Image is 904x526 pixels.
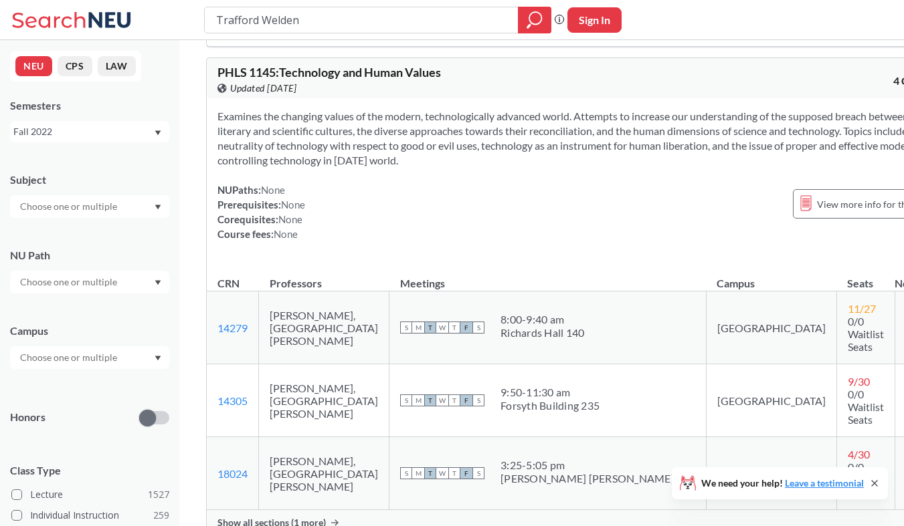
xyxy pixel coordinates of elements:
span: 259 [153,508,169,523]
span: F [460,321,472,334]
div: Dropdown arrow [10,346,169,369]
div: Subject [10,172,169,187]
input: Choose one or multiple [13,274,126,290]
div: NU Path [10,248,169,263]
label: Individual Instruction [11,507,169,524]
button: LAW [98,56,136,76]
span: None [274,228,298,240]
span: T [424,321,436,334]
span: 1527 [148,487,169,502]
span: None [261,184,285,196]
a: 14279 [217,321,248,334]
a: Leave a testimonial [785,477,864,489]
span: M [412,467,424,479]
div: Fall 2022Dropdown arrow [10,121,169,142]
span: F [460,394,472,406]
span: 11 / 27 [848,302,876,315]
span: None [281,199,305,211]
input: Class, professor, course number, "phrase" [215,9,509,31]
span: S [400,467,412,479]
span: F [460,467,472,479]
div: CRN [217,276,240,291]
span: Class Type [10,463,169,478]
svg: Dropdown arrow [155,280,161,285]
td: [PERSON_NAME], [GEOGRAPHIC_DATA][PERSON_NAME] [259,437,389,510]
span: S [400,394,412,406]
a: 14305 [217,394,248,407]
svg: Dropdown arrow [155,205,161,210]
span: T [424,394,436,406]
span: 4 / 30 [848,448,870,461]
span: 0/0 Waitlist Seats [848,461,884,499]
th: Professors [259,263,389,291]
span: T [424,467,436,479]
span: M [412,321,424,334]
div: Dropdown arrow [10,271,169,293]
div: 9:50 - 11:30 am [501,386,600,399]
span: S [472,394,484,406]
button: NEU [15,56,52,76]
button: CPS [58,56,92,76]
td: [GEOGRAPHIC_DATA] [706,291,836,364]
a: 18024 [217,467,248,480]
span: W [436,321,448,334]
span: T [448,321,460,334]
div: Dropdown arrow [10,195,169,218]
span: M [412,394,424,406]
span: S [400,321,412,334]
input: Choose one or multiple [13,350,126,366]
span: Updated [DATE] [230,81,296,96]
th: Meetings [389,263,707,291]
input: Choose one or multiple [13,199,126,215]
span: 0/0 Waitlist Seats [848,388,884,426]
div: Semesters [10,98,169,113]
span: W [436,394,448,406]
p: Honors [10,410,46,425]
div: [PERSON_NAME] [PERSON_NAME] 233 [501,472,695,485]
svg: Dropdown arrow [155,356,161,361]
div: Richards Hall 140 [501,326,584,340]
div: Campus [10,323,169,338]
span: 9 / 30 [848,375,870,388]
td: [PERSON_NAME], [GEOGRAPHIC_DATA][PERSON_NAME] [259,364,389,437]
span: S [472,321,484,334]
button: Sign In [567,7,622,33]
span: We need your help! [701,479,864,488]
th: Campus [706,263,836,291]
div: Forsyth Building 235 [501,399,600,412]
span: None [278,213,302,225]
span: T [448,394,460,406]
div: magnifying glass [518,7,551,33]
td: [PERSON_NAME], [GEOGRAPHIC_DATA][PERSON_NAME] [259,291,389,364]
th: Seats [836,263,895,291]
td: [GEOGRAPHIC_DATA] [706,437,836,510]
span: S [472,467,484,479]
div: NUPaths: Prerequisites: Corequisites: Course fees: [217,182,305,241]
div: 8:00 - 9:40 am [501,313,584,326]
span: W [436,467,448,479]
td: [GEOGRAPHIC_DATA] [706,364,836,437]
svg: magnifying glass [527,11,543,29]
div: Fall 2022 [13,124,153,139]
div: 3:25 - 5:05 pm [501,458,695,472]
span: 0/0 Waitlist Seats [848,315,884,353]
span: T [448,467,460,479]
span: PHLS 1145 : Technology and Human Values [217,65,441,80]
svg: Dropdown arrow [155,130,161,136]
label: Lecture [11,486,169,503]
